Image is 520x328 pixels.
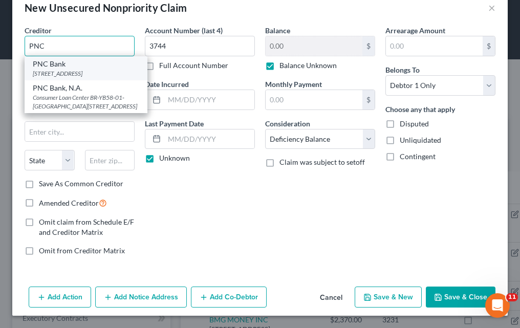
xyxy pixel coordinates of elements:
div: New Unsecured Nonpriority Claim [25,1,187,15]
button: Cancel [312,288,351,308]
span: Creditor [25,26,52,35]
span: Claim was subject to setoff [279,158,365,166]
span: Amended Creditor [39,199,99,207]
label: Balance Unknown [279,60,337,71]
span: Omit claim from Schedule E/F and Creditor Matrix [39,217,134,236]
input: 0.00 [266,90,362,110]
label: Unknown [159,153,190,163]
div: $ [362,90,375,110]
label: Choose any that apply [385,104,455,115]
input: MM/DD/YYYY [164,90,254,110]
button: Add Action [29,287,91,308]
input: Enter city... [25,122,134,141]
input: 0.00 [266,36,362,56]
div: PNC Bank [33,59,139,69]
button: Add Notice Address [95,287,187,308]
label: Save As Common Creditor [39,179,123,189]
input: MM/DD/YYYY [164,129,254,149]
span: Contingent [400,152,436,161]
span: Unliquidated [400,136,441,144]
label: Monthly Payment [265,79,322,90]
input: Enter zip... [85,150,135,170]
label: Last Payment Date [145,118,204,129]
span: Disputed [400,119,429,128]
label: Full Account Number [159,60,228,71]
input: XXXX [145,36,255,56]
div: Consumer Loan Center BR-YB58-01-[GEOGRAPHIC_DATA][STREET_ADDRESS] [33,93,139,111]
button: × [488,2,495,14]
input: Search creditor by name... [25,36,135,56]
iframe: Intercom live chat [485,293,510,318]
button: Save & Close [426,287,495,308]
button: Save & New [355,287,422,308]
div: PNC Bank, N.A. [33,83,139,93]
label: Arrearage Amount [385,25,445,36]
span: 11 [506,293,518,301]
div: $ [483,36,495,56]
span: Belongs To [385,65,420,74]
label: Account Number (last 4) [145,25,223,36]
button: Add Co-Debtor [191,287,267,308]
div: $ [362,36,375,56]
label: Date Incurred [145,79,189,90]
input: 0.00 [386,36,483,56]
div: [STREET_ADDRESS] [33,69,139,78]
label: Balance [265,25,290,36]
span: Omit from Creditor Matrix [39,246,125,255]
label: Consideration [265,118,310,129]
